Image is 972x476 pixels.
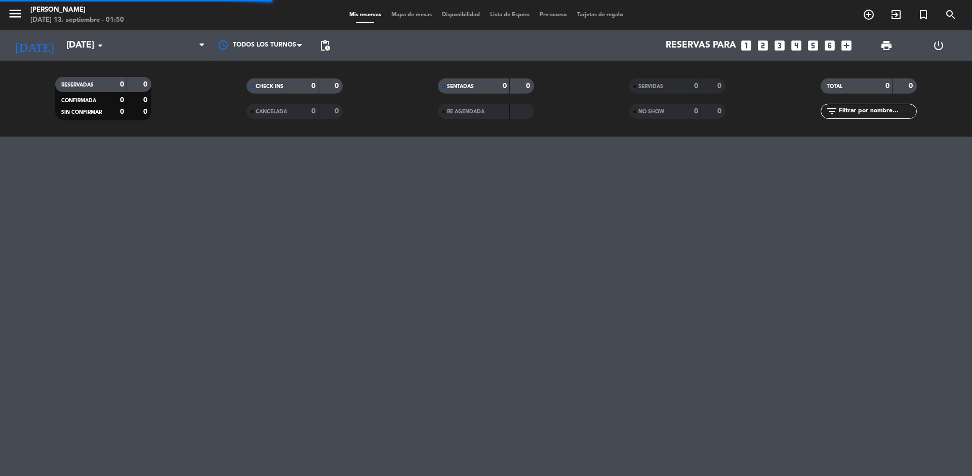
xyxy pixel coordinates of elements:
i: looks_5 [806,39,820,52]
i: add_box [840,39,853,52]
span: Tarjetas de regalo [572,12,628,18]
div: [DATE] 13. septiembre - 01:50 [30,15,124,25]
span: RE AGENDADA [447,109,484,114]
strong: 0 [909,82,915,90]
span: SERVIDAS [638,84,663,89]
span: CONFIRMADA [61,98,96,103]
strong: 0 [694,108,698,115]
i: add_circle_outline [863,9,875,21]
span: SIN CONFIRMAR [61,110,102,115]
strong: 0 [885,82,889,90]
span: Lista de Espera [485,12,535,18]
i: looks_one [740,39,753,52]
span: CHECK INS [256,84,283,89]
strong: 0 [503,82,507,90]
i: looks_4 [790,39,803,52]
span: SENTADAS [447,84,474,89]
strong: 0 [717,82,723,90]
i: looks_6 [823,39,836,52]
strong: 0 [120,81,124,88]
strong: 0 [311,82,315,90]
strong: 0 [717,108,723,115]
i: arrow_drop_down [94,39,106,52]
div: LOG OUT [912,30,964,61]
i: exit_to_app [890,9,902,21]
i: turned_in_not [917,9,929,21]
div: [PERSON_NAME] [30,5,124,15]
span: Disponibilidad [437,12,485,18]
span: Mapa de mesas [386,12,437,18]
strong: 0 [335,108,341,115]
strong: 0 [694,82,698,90]
input: Filtrar por nombre... [838,106,916,117]
span: Reservas para [666,40,736,51]
i: search [945,9,957,21]
i: looks_3 [773,39,786,52]
span: pending_actions [319,39,331,52]
i: menu [8,6,23,21]
span: TOTAL [827,84,842,89]
strong: 0 [335,82,341,90]
i: filter_list [826,105,838,117]
strong: 0 [120,108,124,115]
i: power_settings_new [933,39,945,52]
strong: 0 [143,108,149,115]
i: [DATE] [8,34,61,57]
strong: 0 [143,81,149,88]
strong: 0 [120,97,124,104]
span: Pre-acceso [535,12,572,18]
span: RESERVADAS [61,82,94,88]
strong: 0 [143,97,149,104]
strong: 0 [311,108,315,115]
strong: 0 [526,82,532,90]
span: CANCELADA [256,109,287,114]
span: NO SHOW [638,109,664,114]
span: Mis reservas [344,12,386,18]
button: menu [8,6,23,25]
span: print [880,39,893,52]
i: looks_two [756,39,769,52]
